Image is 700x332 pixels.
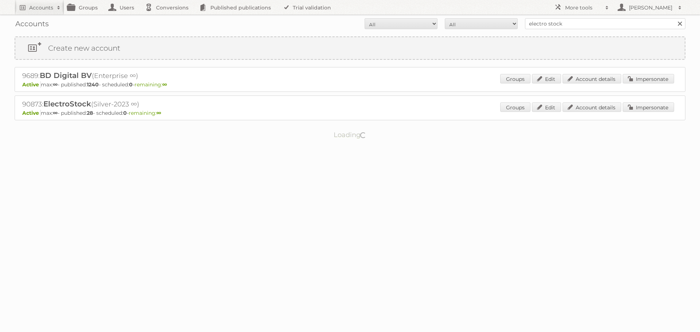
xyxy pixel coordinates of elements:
strong: 1240 [87,81,99,88]
p: Loading [311,128,390,142]
strong: ∞ [53,81,58,88]
h2: More tools [565,4,602,11]
a: Groups [500,74,530,83]
strong: ∞ [162,81,167,88]
a: Account details [563,102,621,112]
h2: Accounts [29,4,53,11]
strong: 0 [129,81,133,88]
span: remaining: [129,110,161,116]
p: max: - published: - scheduled: - [22,110,678,116]
a: Create new account [15,37,685,59]
strong: 28 [87,110,93,116]
h2: 90873: (Silver-2023 ∞) [22,99,277,109]
span: Active [22,110,41,116]
a: Account details [563,74,621,83]
strong: ∞ [53,110,58,116]
p: max: - published: - scheduled: - [22,81,678,88]
a: Groups [500,102,530,112]
span: Active [22,81,41,88]
span: remaining: [135,81,167,88]
span: ElectroStock [43,99,91,108]
strong: 0 [123,110,127,116]
h2: [PERSON_NAME] [627,4,674,11]
span: BD Digital BV [40,71,92,80]
a: Impersonate [623,74,674,83]
h2: 9689: (Enterprise ∞) [22,71,277,81]
a: Edit [532,102,561,112]
strong: ∞ [156,110,161,116]
a: Edit [532,74,561,83]
a: Impersonate [623,102,674,112]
